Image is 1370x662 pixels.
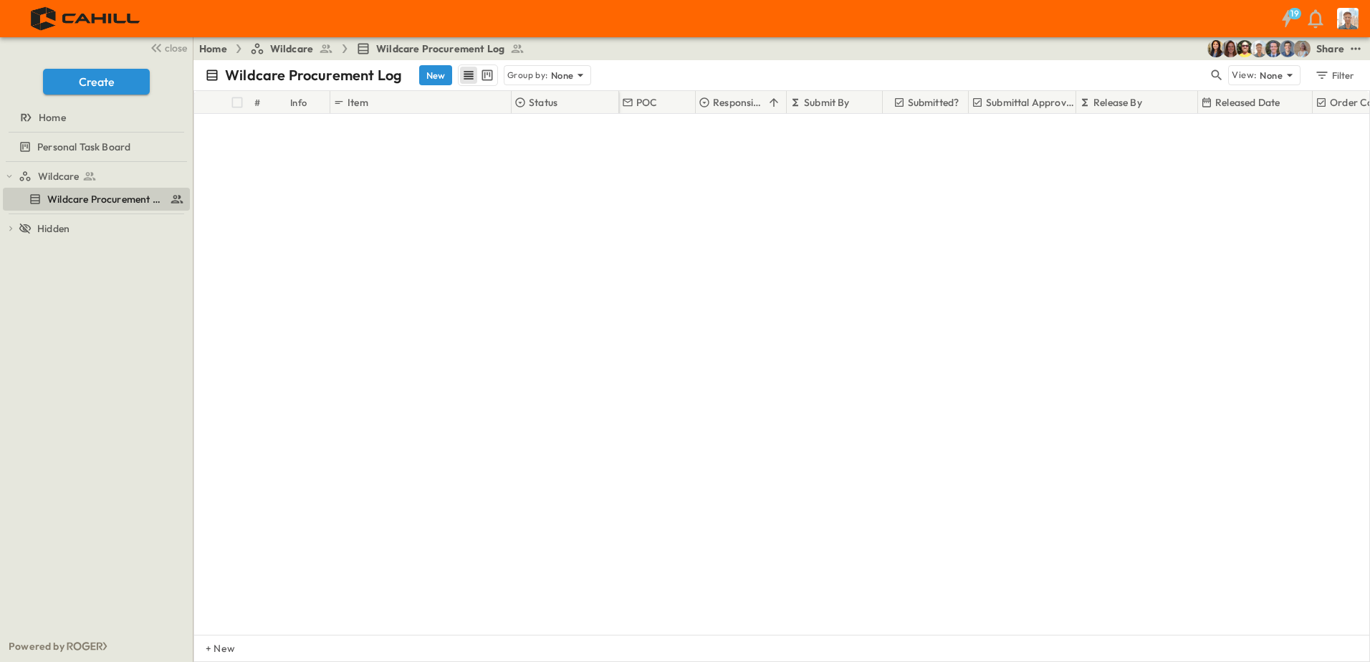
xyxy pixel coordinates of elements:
h6: 19 [1290,8,1299,19]
img: 4f72bfc4efa7236828875bac24094a5ddb05241e32d018417354e964050affa1.png [17,4,155,34]
img: Kim Bowen (kbowen@cahill-sf.com) [1207,40,1225,57]
span: close [165,41,187,55]
button: 19 [1273,6,1301,32]
img: Hunter Mahan (hmahan@cahill-sf.com) [1250,40,1268,57]
nav: breadcrumbs [199,42,533,56]
img: Kevin Lewis (klewis@cahill-sf.com) [1236,40,1253,57]
div: Filter [1314,67,1355,83]
a: Home [199,42,227,56]
span: Wildcare Procurement Log [376,42,504,56]
button: New [419,65,452,85]
div: # [252,91,287,114]
p: POC [636,95,658,110]
button: Filter [1309,65,1359,85]
div: # [254,82,260,123]
img: Kirsten Gregory (kgregory@cahill-sf.com) [1222,40,1239,57]
div: Wildcare Procurement Logtest [3,188,190,211]
a: Wildcare [19,166,187,186]
p: Wildcare Procurement Log [225,65,402,85]
p: + New [206,641,214,656]
div: table view [458,64,498,86]
span: Wildcare [38,169,79,183]
p: Group by: [507,68,548,82]
a: Wildcare [250,42,333,56]
img: Will Nethercutt (wnethercutt@cahill-sf.com) [1279,40,1296,57]
div: Info [287,91,330,114]
img: Jared Salin (jsalin@cahill-sf.com) [1265,40,1282,57]
a: Wildcare Procurement Log [356,42,524,56]
div: Share [1316,42,1344,56]
div: Info [290,82,307,123]
button: row view [460,67,477,84]
div: Wildcaretest [3,165,190,188]
button: kanban view [478,67,496,84]
div: Personal Task Boardtest [3,135,190,158]
span: Wildcare Procurement Log [47,192,164,206]
p: Submit By [804,95,850,110]
p: None [551,68,574,82]
img: Profile Picture [1337,8,1359,29]
button: Create [43,69,150,95]
p: Released Date [1215,95,1280,110]
p: Submitted? [908,95,959,110]
button: close [144,37,190,57]
p: Submittal Approved? [986,95,1074,110]
p: Item [348,95,368,110]
a: Home [3,107,187,128]
button: test [1347,40,1364,57]
p: View: [1232,67,1257,83]
a: Wildcare Procurement Log [3,189,187,209]
button: Sort [766,95,782,110]
p: Release By [1093,95,1142,110]
a: Personal Task Board [3,137,187,157]
span: Home [39,110,66,125]
span: Personal Task Board [37,140,130,154]
span: Hidden [37,221,70,236]
span: Wildcare [270,42,313,56]
p: None [1260,68,1283,82]
p: Status [529,95,557,110]
p: Responsible Contractor [713,95,763,110]
img: Gondica Strykers (gstrykers@cahill-sf.com) [1293,40,1311,57]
